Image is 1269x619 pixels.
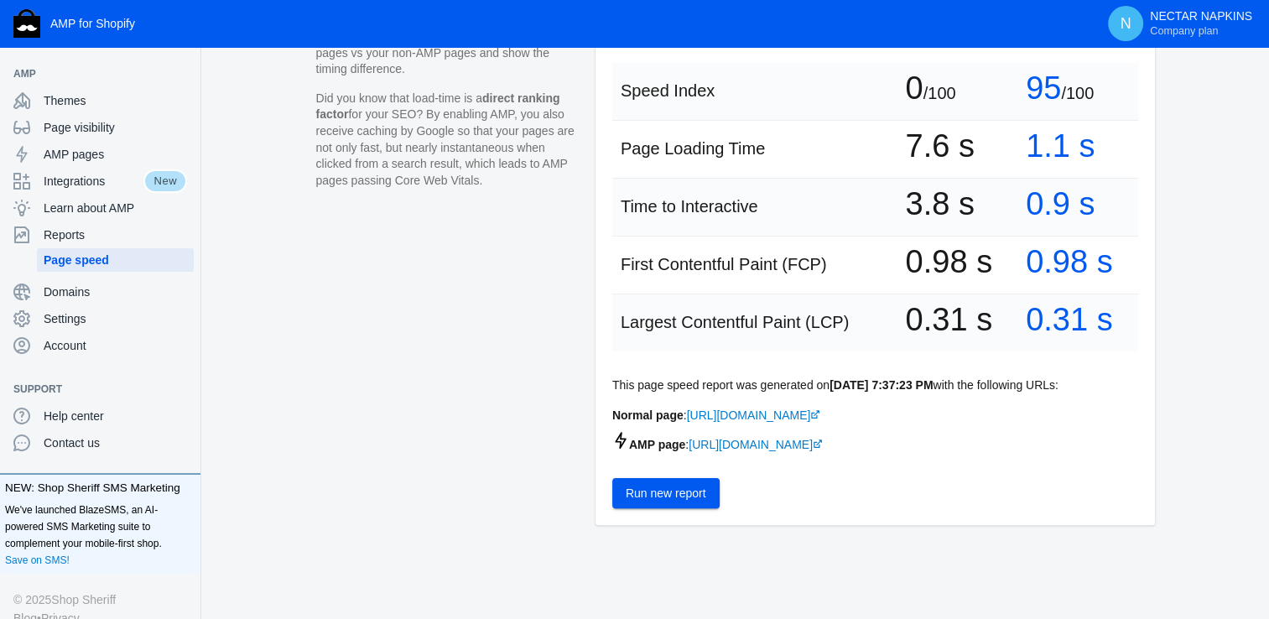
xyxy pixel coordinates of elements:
[621,197,758,216] span: Time to Interactive
[621,81,715,100] span: Speed Index
[905,311,992,328] span: 0.31 s
[612,438,685,451] strong: AMP page
[1150,9,1252,38] p: NECTAR NAPKINS
[7,429,194,456] a: Contact us
[44,200,187,216] span: Learn about AMP
[37,248,194,272] a: Page speed
[316,29,579,78] p: We'll conduct a real-time analysis on your AMP pages vs your non-AMP pages and show the timing di...
[44,252,187,268] span: Page speed
[1026,253,1113,270] span: 0.98 s
[143,169,187,193] span: New
[50,17,135,30] span: AMP for Shopify
[44,434,187,451] span: Contact us
[7,141,194,168] a: AMP pages
[13,590,187,609] div: © 2025
[7,332,194,359] a: Account
[7,195,194,221] a: Learn about AMP
[7,278,194,305] a: Domains
[1026,138,1095,154] span: 1.1 s
[13,65,170,82] span: AMP
[626,486,706,500] span: Run new report
[44,226,187,243] span: Reports
[44,92,187,109] span: Themes
[44,119,187,136] span: Page visibility
[687,408,821,422] a: [URL][DOMAIN_NAME]
[44,173,143,190] span: Integrations
[1061,84,1094,102] span: /100
[830,378,933,392] strong: [DATE] 7:37:23 PM
[689,438,823,451] a: [URL][DOMAIN_NAME]
[7,305,194,332] a: Settings
[44,283,187,300] span: Domains
[1117,15,1134,32] span: N
[1150,24,1218,38] span: Company plan
[1026,311,1113,328] span: 0.31 s
[13,9,40,38] img: Shop Sheriff Logo
[7,114,194,141] a: Page visibility
[1185,535,1249,599] iframe: Drift Widget Chat Controller
[905,253,992,270] span: 0.98 s
[13,381,170,398] span: Support
[7,87,194,114] a: Themes
[905,80,923,96] span: 0
[316,91,579,190] p: Did you know that load-time is a for your SEO? By enabling AMP, you also receive caching by Googl...
[7,168,194,195] a: IntegrationsNew
[7,221,194,248] a: Reports
[5,552,70,569] a: Save on SMS!
[612,377,1138,394] p: This page speed report was generated on with the following URLs:
[170,70,197,77] button: Add a sales channel
[51,590,116,609] a: Shop Sheriff
[1026,80,1061,96] span: 95
[621,139,765,158] span: Page Loading Time
[170,386,197,393] button: Add a sales channel
[621,313,849,331] span: Largest Contentful Paint (LCP)
[44,337,187,354] span: Account
[923,84,956,102] span: /100
[44,146,187,163] span: AMP pages
[612,408,684,422] strong: Normal page
[1026,195,1095,212] span: 0.9 s
[905,195,974,212] span: 3.8 s
[612,432,1138,453] div: :
[905,138,974,154] span: 7.6 s
[612,478,720,508] button: Run new report
[44,310,187,327] span: Settings
[44,408,187,424] span: Help center
[612,407,1138,424] div: :
[621,255,827,273] span: First Contentful Paint (FCP)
